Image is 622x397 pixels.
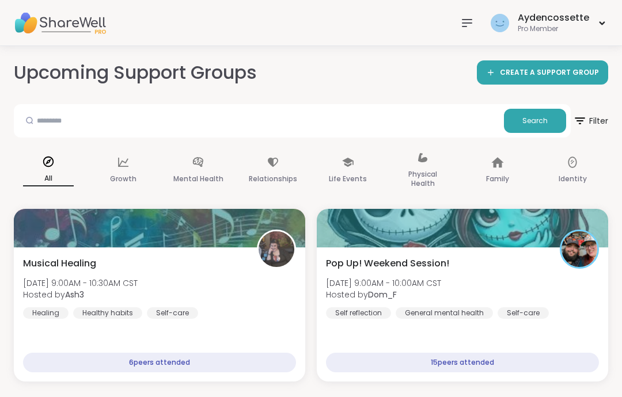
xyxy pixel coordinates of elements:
span: CREATE A SUPPORT GROUP [500,68,599,78]
div: Pro Member [518,24,589,34]
p: Relationships [249,172,297,186]
img: Aydencossette [491,14,509,32]
div: Healthy habits [73,307,142,319]
iframe: Spotlight [261,66,270,75]
div: Healing [23,307,69,319]
h2: Upcoming Support Groups [14,60,266,86]
span: Hosted by [326,289,441,300]
img: Dom_F [562,231,597,267]
div: 6 peers attended [23,353,296,372]
p: Growth [110,172,136,186]
span: Pop Up! Weekend Session! [326,257,449,270]
img: Ash3 [259,231,294,267]
p: Mental Health [173,172,223,186]
p: Identity [559,172,587,186]
span: [DATE] 9:00AM - 10:00AM CST [326,277,441,289]
p: Physical Health [397,167,448,190]
span: [DATE] 9:00AM - 10:30AM CST [23,277,138,289]
a: CREATE A SUPPORT GROUP [477,60,608,85]
div: Aydencossette [518,12,589,24]
span: Musical Healing [23,257,96,270]
div: Self-care [147,307,198,319]
div: General mental health [396,307,493,319]
b: Dom_F [368,289,397,300]
div: 15 peers attended [326,353,599,372]
div: Self-care [498,307,549,319]
span: Search [522,116,548,126]
img: ShareWell Nav Logo [14,3,106,43]
p: Family [486,172,509,186]
span: Hosted by [23,289,138,300]
div: Self reflection [326,307,391,319]
b: Ash3 [65,289,84,300]
span: Filter [573,107,608,135]
p: Life Events [329,172,367,186]
p: All [23,171,74,186]
button: Search [504,109,566,133]
button: Filter [573,104,608,138]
